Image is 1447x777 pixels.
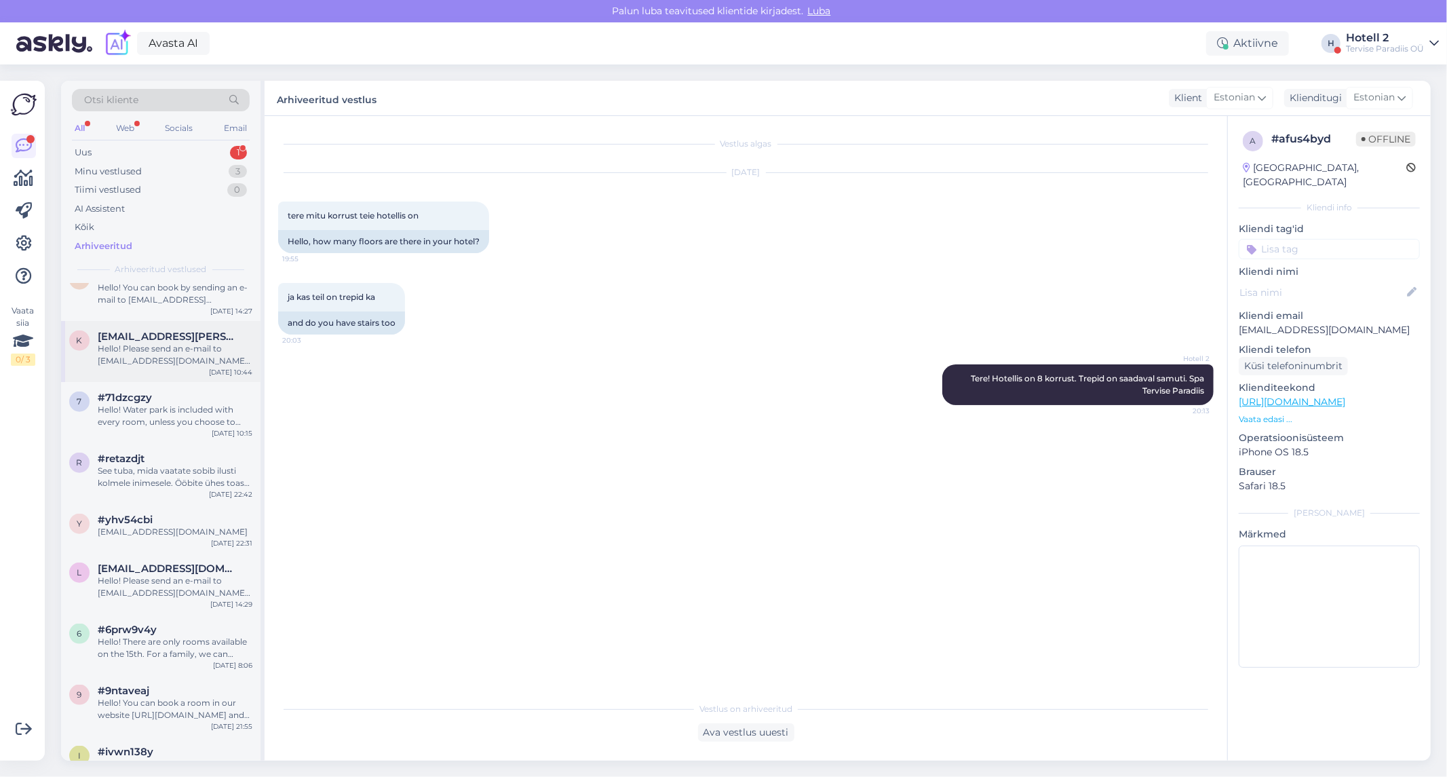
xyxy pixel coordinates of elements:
[75,221,94,234] div: Kõik
[804,5,835,17] span: Luba
[75,183,141,197] div: Tiimi vestlused
[1239,309,1420,323] p: Kliendi email
[113,119,137,137] div: Web
[98,636,252,660] div: Hello! There are only rooms available on the 15th. For a family, we can recommend a family room, ...
[211,721,252,732] div: [DATE] 21:55
[98,404,252,428] div: Hello! Water park is included with every room, unless you choose to book without the waterpark ac...
[11,305,35,366] div: Vaata siia
[98,624,157,636] span: #6prw9v4y
[212,428,252,438] div: [DATE] 10:15
[77,518,82,529] span: y
[1239,357,1348,375] div: Küsi telefoninumbrit
[77,396,82,406] span: 7
[78,751,81,761] span: i
[1239,465,1420,479] p: Brauser
[1239,413,1420,425] p: Vaata edasi ...
[98,330,239,343] span: komu.martti@gmail.com
[98,282,252,306] div: Hello! You can book by sending an e-mail to [EMAIL_ADDRESS][DOMAIN_NAME]. This way You can pay at...
[1346,33,1439,54] a: Hotell 2Tervise Paradiis OÜ
[1159,354,1210,364] span: Hotell 2
[162,119,195,137] div: Socials
[1206,31,1289,56] div: Aktiivne
[1356,132,1416,147] span: Offline
[278,311,405,335] div: and do you have stairs too
[211,538,252,548] div: [DATE] 22:31
[98,392,152,404] span: #71dzcgzy
[213,660,252,670] div: [DATE] 8:06
[137,32,210,55] a: Avasta AI
[971,373,1206,396] span: Tere! Hotellis on 8 korrust. Trepid on saadaval samuti. Spa Tervise Paradiis
[75,240,132,253] div: Arhiveeritud
[11,92,37,117] img: Askly Logo
[1346,43,1424,54] div: Tervise Paradiis OÜ
[1239,507,1420,519] div: [PERSON_NAME]
[1239,479,1420,493] p: Safari 18.5
[98,526,252,538] div: [EMAIL_ADDRESS][DOMAIN_NAME]
[1159,406,1210,416] span: 20:13
[115,263,207,276] span: Arhiveeritud vestlused
[98,697,252,721] div: Hello! You can book a room in our website [URL][DOMAIN_NAME] and for massages you can look in our...
[1239,222,1420,236] p: Kliendi tag'id
[1239,527,1420,542] p: Märkmed
[98,575,252,599] div: Hello! Please send an e-mail to [EMAIL_ADDRESS][DOMAIN_NAME] to make a reservation and also write...
[221,119,250,137] div: Email
[278,166,1214,178] div: [DATE]
[288,210,419,221] span: tere mitu korrust teie hotellis on
[77,457,83,468] span: r
[699,703,792,715] span: Vestlus on arhiveeritud
[72,119,88,137] div: All
[77,628,82,639] span: 6
[277,89,377,107] label: Arhiveeritud vestlus
[1284,91,1342,105] div: Klienditugi
[209,489,252,499] div: [DATE] 22:42
[98,343,252,367] div: Hello! Please send an e-mail to [EMAIL_ADDRESS][DOMAIN_NAME] to book.
[75,165,142,178] div: Minu vestlused
[98,563,239,575] span: laumaancane@inbox.lv
[282,254,333,264] span: 19:55
[288,292,375,302] span: ja kas teil on trepid ka
[11,354,35,366] div: 0 / 3
[229,165,247,178] div: 3
[1239,396,1345,408] a: [URL][DOMAIN_NAME]
[698,723,794,742] div: Ava vestlus uuesti
[1169,91,1202,105] div: Klient
[210,599,252,609] div: [DATE] 14:29
[103,29,132,58] img: explore-ai
[98,453,144,465] span: #retazdjt
[210,306,252,316] div: [DATE] 14:27
[98,746,153,758] span: #ivwn138y
[1239,381,1420,395] p: Klienditeekond
[230,146,247,159] div: 1
[1239,431,1420,445] p: Operatsioonisüsteem
[1346,33,1424,43] div: Hotell 2
[278,230,489,253] div: Hello, how many floors are there in your hotel?
[282,335,333,345] span: 20:03
[1243,161,1406,189] div: [GEOGRAPHIC_DATA], [GEOGRAPHIC_DATA]
[227,183,247,197] div: 0
[1353,90,1395,105] span: Estonian
[1239,343,1420,357] p: Kliendi telefon
[1239,323,1420,337] p: [EMAIL_ADDRESS][DOMAIN_NAME]
[1239,202,1420,214] div: Kliendi info
[98,465,252,489] div: See tuba, mida vaatate sobib ilusti kolmele inimesele. Ööbite ühes toas [PERSON_NAME] tuppa lahti...
[98,685,149,697] span: #9ntaveaj
[77,335,83,345] span: k
[278,138,1214,150] div: Vestlus algas
[77,689,82,700] span: 9
[1321,34,1340,53] div: H
[1239,265,1420,279] p: Kliendi nimi
[75,202,125,216] div: AI Assistent
[1239,239,1420,259] input: Lisa tag
[1239,445,1420,459] p: iPhone OS 18.5
[1271,131,1356,147] div: # afus4byd
[84,93,138,107] span: Otsi kliente
[77,567,82,577] span: l
[98,514,153,526] span: #yhv54cbi
[1250,136,1256,146] span: a
[75,146,92,159] div: Uus
[209,367,252,377] div: [DATE] 10:44
[1214,90,1255,105] span: Estonian
[1239,285,1404,300] input: Lisa nimi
